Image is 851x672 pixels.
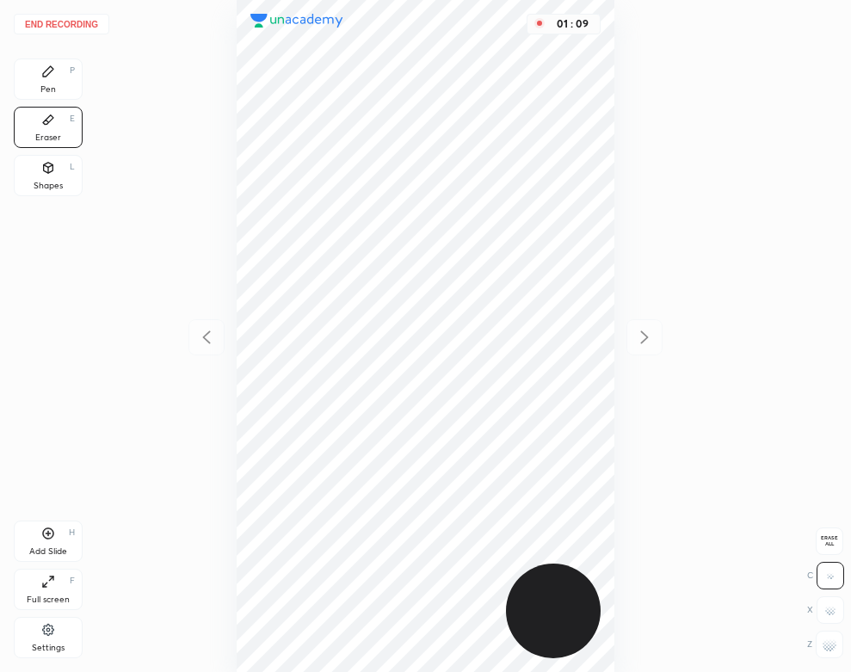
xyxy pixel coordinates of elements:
[817,535,842,547] span: Erase all
[807,562,844,589] div: C
[70,114,75,123] div: E
[69,528,75,537] div: H
[14,14,109,34] button: End recording
[40,85,56,94] div: Pen
[29,547,67,556] div: Add Slide
[70,576,75,585] div: F
[32,644,65,652] div: Settings
[35,133,61,142] div: Eraser
[807,596,844,624] div: X
[552,18,593,30] div: 01 : 09
[250,14,343,28] img: logo.38c385cc.svg
[70,66,75,75] div: P
[27,595,70,604] div: Full screen
[34,182,63,190] div: Shapes
[70,163,75,171] div: L
[807,631,843,658] div: Z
